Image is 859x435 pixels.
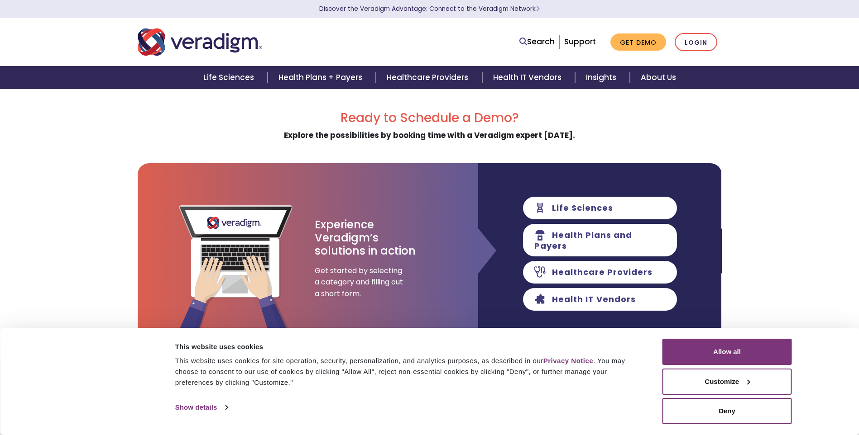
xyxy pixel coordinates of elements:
img: Veradigm logo [138,27,262,57]
span: Learn More [536,5,540,13]
h2: Ready to Schedule a Demo? [138,110,722,126]
a: Life Sciences [192,66,268,89]
a: Search [519,36,555,48]
a: Support [564,36,596,47]
a: Login [675,33,717,52]
a: Healthcare Providers [376,66,482,89]
strong: Explore the possibilities by booking time with a Veradigm expert [DATE]. [284,130,575,141]
button: Customize [662,369,792,395]
button: Deny [662,398,792,424]
div: This website uses cookies for site operation, security, personalization, and analytics purposes, ... [175,355,642,388]
a: Get Demo [610,33,666,51]
a: Discover the Veradigm Advantage: Connect to the Veradigm NetworkLearn More [319,5,540,13]
h3: Experience Veradigm’s solutions in action [315,218,417,257]
span: Get started by selecting a category and filling out a short form. [315,265,405,300]
div: This website uses cookies [175,341,642,352]
button: Allow all [662,339,792,365]
a: Insights [575,66,630,89]
a: Show details [175,401,228,414]
a: Privacy Notice [543,357,593,364]
a: About Us [630,66,687,89]
a: Health IT Vendors [482,66,575,89]
a: Health Plans + Payers [268,66,376,89]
